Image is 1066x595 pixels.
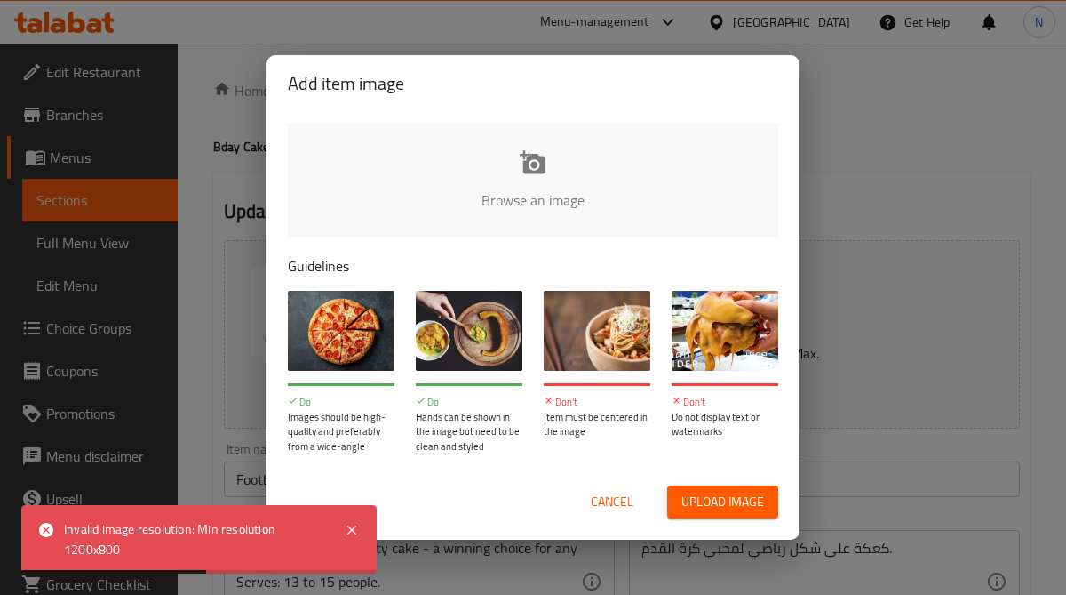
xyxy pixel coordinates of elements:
img: guide-img-3@3x.jpg [544,291,650,371]
p: Do [416,395,522,410]
button: Upload image [667,486,778,519]
p: Do not display text or watermarks [672,410,778,439]
p: Images should be high-quality and preferably from a wide-angle [288,410,394,454]
h2: Add item image [288,69,778,98]
img: guide-img-1@3x.jpg [288,291,394,371]
p: Item must be centered in the image [544,410,650,439]
span: Cancel [591,491,633,513]
p: Don't [544,395,650,410]
img: guide-img-2@3x.jpg [416,291,522,371]
span: Upload image [681,491,764,513]
p: Do [288,395,394,410]
p: Guidelines [288,255,778,277]
p: Don't [672,395,778,410]
div: Invalid image resolution: Min resolution 1200x800 [64,519,327,559]
img: guide-img-4@3x.jpg [672,291,778,371]
button: Cancel [584,486,640,519]
p: Hands can be shown in the image but need to be clean and styled [416,410,522,454]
